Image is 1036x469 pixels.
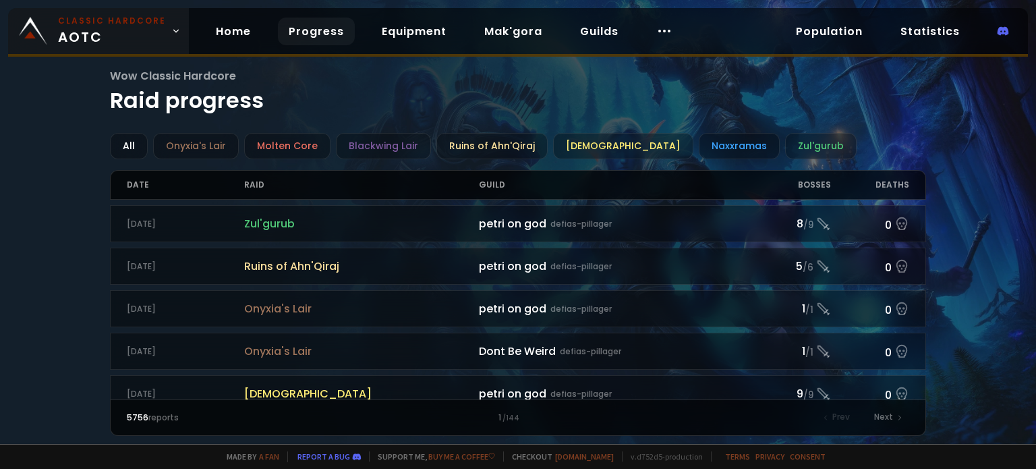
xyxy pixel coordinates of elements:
div: Guild [479,171,753,199]
div: Molten Core [244,133,330,159]
div: All [110,133,148,159]
a: a fan [259,451,279,462]
div: 1 [753,300,831,317]
div: [DEMOGRAPHIC_DATA] [553,133,693,159]
span: v. d752d5 - production [622,451,703,462]
span: 5756 [127,412,148,423]
div: petri on god [479,258,753,275]
div: Onyxia's Lair [153,133,239,159]
a: Population [785,18,873,45]
span: Support me, [369,451,495,462]
div: Ruins of Ahn'Qiraj [436,133,548,159]
a: Terms [725,451,750,462]
span: Wow Classic Hardcore [110,67,926,84]
div: Date [127,171,244,199]
div: [DATE] [127,218,244,230]
div: 1 [753,343,831,360]
div: 8 [753,215,831,232]
small: / 144 [502,413,519,424]
div: 0 [831,341,909,361]
a: Consent [790,451,826,462]
span: AOTC [58,15,166,47]
a: Guilds [569,18,629,45]
div: 0 [831,384,909,404]
div: petri on god [479,215,753,232]
a: [DATE]Ruins of Ahn'Qirajpetri on goddefias-pillager5/60 [110,248,926,285]
a: Mak'gora [473,18,553,45]
small: defias-pillager [550,388,612,400]
span: Checkout [503,451,614,462]
small: defias-pillager [550,260,612,273]
a: Privacy [755,451,784,462]
div: Bosses [753,171,831,199]
small: defias-pillager [560,346,621,358]
a: [DATE]Onyxia's LairDont Be Weirddefias-pillager1/10 [110,333,926,370]
a: Progress [278,18,355,45]
span: Onyxia's Lair [244,300,479,317]
div: 9 [753,385,831,402]
div: 0 [831,214,909,233]
span: [DEMOGRAPHIC_DATA] [244,385,479,402]
div: Naxxramas [699,133,780,159]
small: defias-pillager [550,303,612,315]
div: 0 [831,256,909,276]
small: / 9 [803,389,813,402]
a: Statistics [890,18,971,45]
small: defias-pillager [550,218,612,230]
a: Buy me a coffee [428,451,495,462]
div: reports [127,412,322,424]
small: / 1 [805,346,813,360]
div: 1 [322,412,714,424]
span: Onyxia's Lair [244,343,479,360]
div: 0 [831,299,909,319]
a: [DATE]Onyxia's Lairpetri on goddefias-pillager1/10 [110,290,926,327]
a: [DOMAIN_NAME] [555,451,614,462]
div: Blackwing Lair [336,133,431,159]
small: Classic Hardcore [58,15,166,27]
a: [DATE][DEMOGRAPHIC_DATA]petri on goddefias-pillager9/90 [110,375,926,412]
small: / 1 [805,304,813,317]
div: Deaths [831,171,909,199]
h1: Raid progress [110,67,926,117]
div: Next [866,408,909,427]
a: Equipment [371,18,457,45]
span: Zul'gurub [244,215,479,232]
small: / 6 [803,261,813,275]
div: Raid [244,171,479,199]
div: [DATE] [127,303,244,315]
span: Ruins of Ahn'Qiraj [244,258,479,275]
div: Zul'gurub [785,133,857,159]
div: [DATE] [127,388,244,400]
div: [DATE] [127,260,244,273]
a: [DATE]Zul'gurubpetri on goddefias-pillager8/90 [110,205,926,242]
small: / 9 [803,219,813,232]
a: Classic HardcoreAOTC [8,8,189,54]
div: 5 [753,258,831,275]
div: [DATE] [127,346,244,358]
a: Home [205,18,262,45]
div: petri on god [479,300,753,317]
span: Made by [219,451,279,462]
div: petri on god [479,385,753,402]
div: Dont Be Weird [479,343,753,360]
div: Prev [816,408,858,427]
a: Report a bug [297,451,350,462]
